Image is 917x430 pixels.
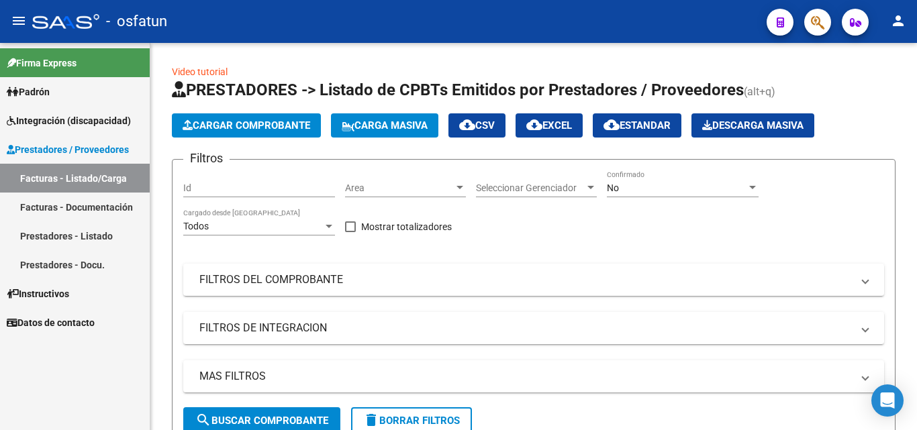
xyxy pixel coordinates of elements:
[361,219,452,235] span: Mostrar totalizadores
[526,119,572,131] span: EXCEL
[604,119,671,131] span: Estandar
[890,13,906,29] mat-icon: person
[345,182,454,194] span: Area
[7,56,77,70] span: Firma Express
[7,113,131,128] span: Integración (discapacidad)
[516,113,583,138] button: EXCEL
[593,113,681,138] button: Estandar
[691,113,814,138] button: Descarga Masiva
[183,119,310,131] span: Cargar Comprobante
[526,117,542,133] mat-icon: cloud_download
[691,113,814,138] app-download-masive: Descarga masiva de comprobantes (adjuntos)
[183,360,884,392] mat-expansion-panel-header: MAS FILTROS
[183,149,230,168] h3: Filtros
[604,117,620,133] mat-icon: cloud_download
[172,80,744,99] span: PRESTADORES -> Listado de CPBTs Emitidos por Prestadores / Proveedores
[195,412,211,428] mat-icon: search
[11,13,27,29] mat-icon: menu
[459,119,495,131] span: CSV
[183,264,884,296] mat-expansion-panel-header: FILTROS DEL COMPROBANTE
[476,182,585,194] span: Seleccionar Gerenciador
[607,182,619,193] span: No
[199,369,852,384] mat-panel-title: MAS FILTROS
[702,119,804,131] span: Descarga Masiva
[7,142,129,157] span: Prestadores / Proveedores
[195,415,328,427] span: Buscar Comprobante
[459,117,475,133] mat-icon: cloud_download
[106,7,167,36] span: - osfatun
[331,113,438,138] button: Carga Masiva
[199,321,852,335] mat-panel-title: FILTROS DE INTEGRACION
[342,119,428,131] span: Carga Masiva
[172,66,228,77] a: Video tutorial
[7,85,50,99] span: Padrón
[871,384,904,417] div: Open Intercom Messenger
[744,85,775,98] span: (alt+q)
[172,113,321,138] button: Cargar Comprobante
[183,221,209,231] span: Todos
[448,113,505,138] button: CSV
[183,312,884,344] mat-expansion-panel-header: FILTROS DE INTEGRACION
[363,412,379,428] mat-icon: delete
[7,286,69,301] span: Instructivos
[7,315,95,330] span: Datos de contacto
[199,272,852,287] mat-panel-title: FILTROS DEL COMPROBANTE
[363,415,460,427] span: Borrar Filtros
